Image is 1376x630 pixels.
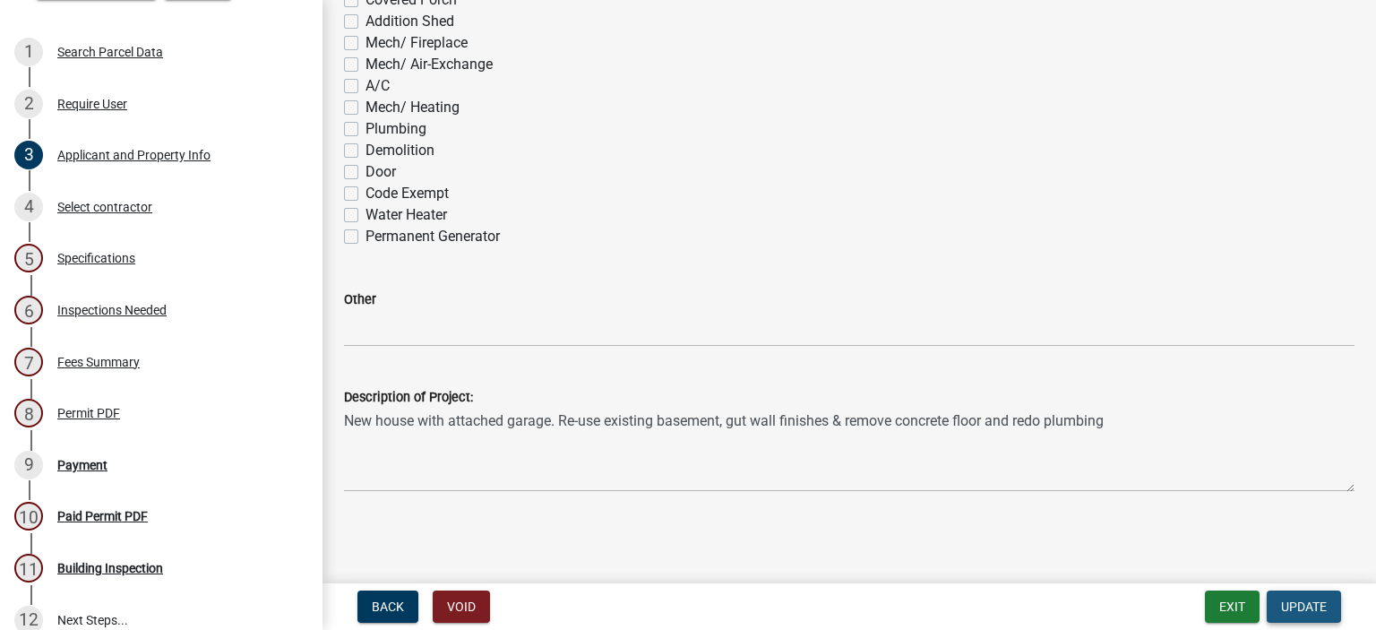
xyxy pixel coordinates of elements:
div: Applicant and Property Info [57,149,211,161]
label: Demolition [365,140,434,161]
div: 8 [14,399,43,427]
div: Require User [57,98,127,110]
div: 7 [14,348,43,376]
div: 3 [14,141,43,169]
div: 4 [14,193,43,221]
label: A/C [365,75,390,97]
div: Inspections Needed [57,304,167,316]
label: Mech/ Fireplace [365,32,468,54]
button: Void [433,591,490,623]
label: Permanent Generator [365,226,500,247]
div: Search Parcel Data [57,46,163,58]
div: Specifications [57,252,135,264]
button: Exit [1205,591,1260,623]
div: Payment [57,459,107,471]
div: 9 [14,451,43,479]
label: Mech/ Air-Exchange [365,54,493,75]
div: 10 [14,502,43,531]
label: Plumbing [365,118,426,140]
div: Building Inspection [57,562,163,574]
span: Back [372,600,404,614]
label: Code Exempt [365,183,449,204]
label: Water Heater [365,204,447,226]
div: 2 [14,90,43,118]
span: Update [1281,600,1327,614]
div: Permit PDF [57,407,120,419]
label: Addition Shed [365,11,454,32]
div: 6 [14,296,43,324]
label: Door [365,161,396,183]
div: 1 [14,38,43,66]
button: Back [357,591,418,623]
label: Description of Project: [344,392,473,404]
div: 5 [14,244,43,272]
button: Update [1267,591,1341,623]
label: Mech/ Heating [365,97,460,118]
div: Select contractor [57,201,152,213]
div: Paid Permit PDF [57,510,148,522]
label: Other [344,294,376,306]
div: 11 [14,554,43,583]
div: Fees Summary [57,356,140,368]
